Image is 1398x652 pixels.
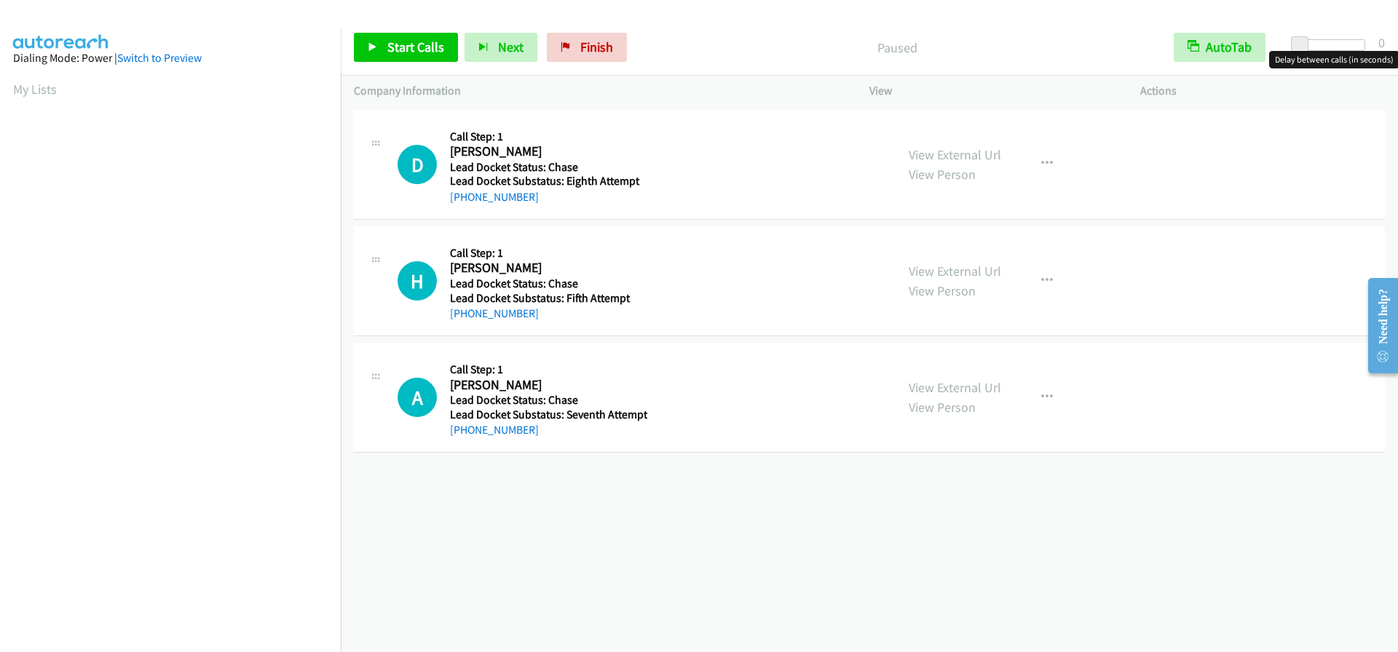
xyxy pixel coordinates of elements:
h5: Lead Docket Substatus: Eighth Attempt [450,174,644,188]
a: View Person [909,166,976,183]
button: AutoTab [1174,33,1265,62]
a: View External Url [909,379,1001,396]
a: View External Url [909,146,1001,163]
h2: [PERSON_NAME] [450,377,644,394]
p: Company Information [354,82,843,100]
div: 0 [1378,33,1385,52]
a: Switch to Preview [117,51,202,65]
a: View Person [909,282,976,299]
div: Dialing Mode: Power | [13,49,328,67]
span: Start Calls [387,39,444,55]
a: [PHONE_NUMBER] [450,423,539,437]
h5: Call Step: 1 [450,130,644,144]
p: View [869,82,1114,100]
div: The call is yet to be attempted [398,145,437,184]
a: [PHONE_NUMBER] [450,306,539,320]
span: Next [498,39,524,55]
h5: Lead Docket Status: Chase [450,393,647,407]
h1: D [398,145,437,184]
iframe: Resource Center [1356,268,1398,383]
h2: [PERSON_NAME] [450,260,644,277]
h2: [PERSON_NAME] [450,143,644,160]
button: Next [465,33,537,62]
a: My Lists [13,81,57,98]
a: View Person [909,399,976,416]
h5: Lead Docket Status: Chase [450,277,644,291]
a: Finish [547,33,627,62]
a: View External Url [909,263,1001,279]
a: [PHONE_NUMBER] [450,190,539,204]
div: The call is yet to be attempted [398,378,437,417]
h5: Call Step: 1 [450,246,644,261]
h5: Lead Docket Substatus: Seventh Attempt [450,407,647,422]
h5: Lead Docket Status: Chase [450,160,644,175]
p: Paused [647,38,1148,57]
div: The call is yet to be attempted [398,261,437,301]
a: Start Calls [354,33,458,62]
h1: A [398,378,437,417]
h5: Lead Docket Substatus: Fifth Attempt [450,291,644,306]
p: Actions [1140,82,1385,100]
h5: Call Step: 1 [450,362,647,377]
h1: H [398,261,437,301]
span: Finish [580,39,613,55]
